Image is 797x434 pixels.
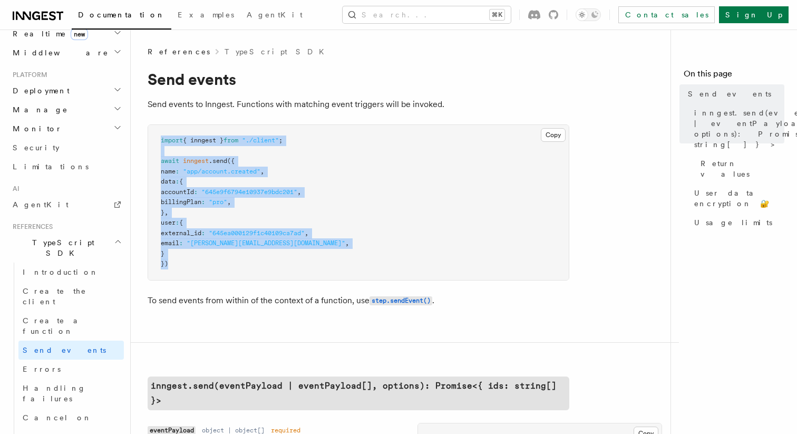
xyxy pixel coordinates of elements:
[8,71,47,79] span: Platform
[18,408,124,427] a: Cancel on
[209,157,227,165] span: .send
[8,123,62,134] span: Monitor
[618,6,715,23] a: Contact sales
[161,198,201,206] span: billingPlan
[179,178,183,185] span: {
[161,239,179,247] span: email
[161,219,176,226] span: user
[694,188,784,209] span: User data encryption 🔐
[209,229,305,237] span: "645ea000129f1c40109ca7ad"
[23,346,106,354] span: Send events
[18,282,124,311] a: Create the client
[23,384,86,403] span: Handling failures
[209,198,227,206] span: "pro"
[148,377,569,410] a: inngest.send(eventPayload | eventPayload[], options): Promise<{ ids: string[] }>
[370,295,432,305] a: step.sendEvent()
[148,46,210,57] span: References
[72,3,171,30] a: Documentation
[8,28,88,39] span: Realtime
[8,43,124,62] button: Middleware
[187,239,345,247] span: "[PERSON_NAME][EMAIL_ADDRESS][DOMAIN_NAME]"
[161,188,194,196] span: accountId
[148,293,569,308] p: To send events from within of the context of a function, use .
[240,3,309,28] a: AgentKit
[690,103,784,154] a: inngest.send(eventPayload | eventPayload[], options): Promise<{ ids: string[] }>
[370,296,432,305] code: step.sendEvent()
[201,229,205,237] span: :
[179,239,183,247] span: :
[13,143,60,152] span: Security
[164,209,168,216] span: ,
[696,154,784,184] a: Return values
[305,229,308,237] span: ,
[183,168,260,175] span: "app/account.created"
[343,6,511,23] button: Search...⌘K
[148,97,569,112] p: Send events to Inngest. Functions with matching event triggers will be invoked.
[161,229,201,237] span: external_id
[8,195,124,214] a: AgentKit
[161,168,176,175] span: name
[701,158,784,179] span: Return values
[8,81,124,100] button: Deployment
[23,413,92,422] span: Cancel on
[161,157,179,165] span: await
[225,46,331,57] a: TypeScript SDK
[8,223,53,231] span: References
[541,128,566,142] button: Copy
[23,316,85,335] span: Create a function
[694,217,772,228] span: Usage limits
[161,178,176,185] span: data
[183,137,223,144] span: { inngest }
[8,237,114,258] span: TypeScript SDK
[23,287,86,306] span: Create the client
[178,11,234,19] span: Examples
[183,157,209,165] span: inngest
[690,184,784,213] a: User data encryption 🔐
[179,219,183,226] span: {
[8,119,124,138] button: Monitor
[8,47,109,58] span: Middleware
[13,200,69,209] span: AgentKit
[18,263,124,282] a: Introduction
[247,11,303,19] span: AgentKit
[176,178,179,185] span: :
[161,250,164,257] span: }
[176,219,179,226] span: :
[8,157,124,176] a: Limitations
[690,213,784,232] a: Usage limits
[161,209,164,216] span: }
[227,157,235,165] span: ({
[260,168,264,175] span: ,
[171,3,240,28] a: Examples
[684,67,784,84] h4: On this page
[18,341,124,360] a: Send events
[279,137,283,144] span: ;
[8,138,124,157] a: Security
[8,104,68,115] span: Manage
[201,198,205,206] span: :
[18,360,124,379] a: Errors
[719,6,789,23] a: Sign Up
[223,137,238,144] span: from
[8,233,124,263] button: TypeScript SDK
[201,188,297,196] span: "645e9f6794e10937e9bdc201"
[78,11,165,19] span: Documentation
[345,239,349,247] span: ,
[23,268,99,276] span: Introduction
[227,198,231,206] span: ,
[242,137,279,144] span: "./client"
[161,260,168,267] span: })
[23,365,61,373] span: Errors
[8,85,70,96] span: Deployment
[71,28,88,40] span: new
[297,188,301,196] span: ,
[490,9,504,20] kbd: ⌘K
[18,379,124,408] a: Handling failures
[18,311,124,341] a: Create a function
[8,185,20,193] span: AI
[576,8,601,21] button: Toggle dark mode
[161,137,183,144] span: import
[8,24,124,43] button: Realtimenew
[194,188,198,196] span: :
